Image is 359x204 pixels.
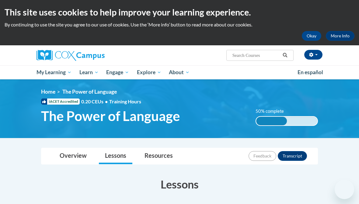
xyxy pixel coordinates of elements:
div: Main menu [32,65,327,79]
h3: Lessons [41,177,318,192]
button: Transcript [278,151,307,161]
a: Cox Campus [37,50,126,61]
a: Explore [133,65,165,79]
a: Resources [138,148,179,164]
a: Lessons [99,148,132,164]
span: • [105,99,108,104]
span: Training Hours [109,99,141,104]
img: Cox Campus [37,50,105,61]
p: By continuing to use the site you agree to our use of cookies. Use the ‘More info’ button to read... [5,21,354,28]
span: The Power of Language [41,108,180,124]
a: Overview [54,148,93,164]
a: Learn [75,65,103,79]
span: Learn [79,69,99,76]
a: More Info [326,31,354,41]
label: 50% complete [256,108,291,115]
span: The Power of Language [62,88,117,95]
div: 50% complete [256,117,287,125]
a: Home [41,88,55,95]
a: About [165,65,194,79]
input: Search Courses [232,52,281,59]
span: Explore [137,69,161,76]
button: Search [281,52,290,59]
span: En español [298,69,323,75]
span: Engage [106,69,129,76]
button: Account Settings [304,50,322,60]
h2: This site uses cookies to help improve your learning experience. [5,6,354,18]
button: Okay [302,31,321,41]
span: My Learning [37,69,71,76]
span: 0.20 CEUs [81,98,109,105]
span: About [169,69,190,76]
a: My Learning [33,65,75,79]
a: Engage [102,65,133,79]
iframe: Button to launch messaging window [335,180,354,199]
a: En español [294,66,327,79]
button: Feedback [249,151,276,161]
span: IACET Accredited [41,99,80,105]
